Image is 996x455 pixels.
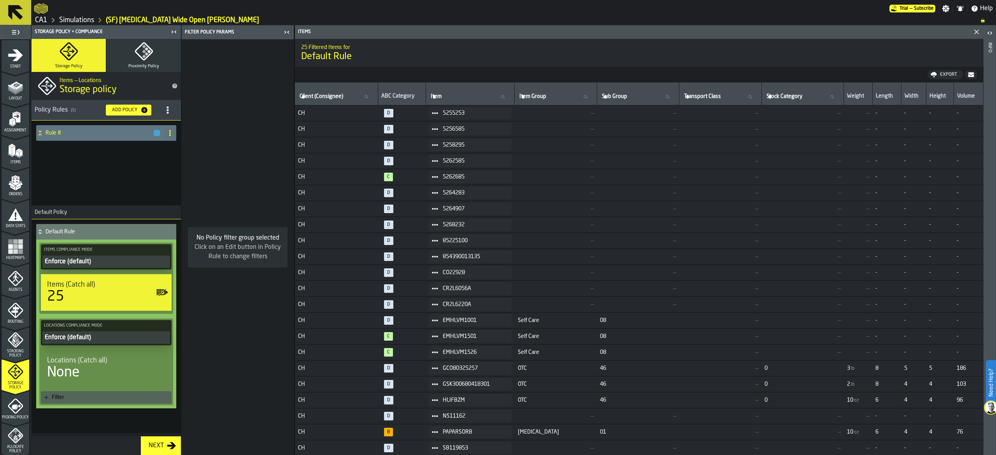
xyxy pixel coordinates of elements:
span: FormattedValue [904,142,906,148]
span: — [518,269,594,276]
span: label [300,93,343,100]
span: - [875,222,877,228]
span: Assignment [2,128,29,133]
span: Default Policy [32,209,67,215]
li: menu Allocate Policy [2,423,29,454]
header: Items [295,25,984,39]
span: - [929,238,931,244]
span: Storage Policy [55,64,82,69]
span: FormattedValue [929,190,931,196]
div: Weight [847,93,869,101]
div: Title [47,280,165,289]
span: CH [298,126,375,132]
div: Title [47,356,165,365]
span: — [600,269,676,276]
span: — [847,222,870,228]
span: — [682,238,758,244]
span: CH [298,190,375,196]
span: — [600,142,676,148]
label: button-toggle-Notifications [953,5,967,12]
a: link-to-/wh/i/76e2a128-1b54-4d66-80d4-05ae4c277723/pricing/ [889,5,935,12]
button: Enforce (default) [42,331,170,344]
label: button-toggle-Close me [168,27,179,37]
span: — [682,269,758,276]
span: — [600,222,676,228]
button: Enforce (default) [42,255,170,268]
span: label [766,93,802,100]
span: 5256585 [443,126,505,132]
span: Orders [2,192,29,196]
div: Default Rule [36,224,173,240]
div: Items [296,29,965,35]
span: FormattedValue [929,238,931,244]
span: — [847,110,870,116]
div: Click on an Edit button in Policy Rule to change filters [194,243,281,261]
li: menu Layout [2,72,29,103]
span: — [518,238,594,244]
label: button-toggle-Open [984,27,995,41]
span: CH [298,110,375,116]
span: - [904,110,906,116]
a: link-to-/wh/i/76e2a128-1b54-4d66-80d4-05ae4c277723/simulations/8af29de0-e6f6-4181-8b28-aef0556f100a [106,16,259,24]
span: — [682,142,758,148]
span: — [847,238,870,244]
label: button-toggle-Toggle Full Menu [2,27,29,38]
div: Policy Rules [35,105,100,115]
span: Layout [2,96,29,101]
header: Info [984,25,996,455]
span: — [518,254,594,260]
span: FormattedValue [904,126,906,132]
span: — [765,238,840,244]
div: Info [987,41,992,453]
div: No Policy filter group selected [194,233,281,243]
li: menu Routing [2,295,29,326]
div: Width [905,93,923,101]
span: - [929,174,931,180]
span: 5255253 [443,110,505,116]
span: — [600,110,676,116]
span: FormattedValue [904,174,906,180]
span: FormattedValue [904,206,906,212]
span: Locations (Catch all) [47,356,107,365]
span: — [910,6,912,11]
span: - [904,222,906,228]
span: - [875,126,877,132]
span: — [682,254,758,260]
span: N/A [384,236,393,245]
span: - [904,142,906,148]
span: FormattedValue [957,142,959,148]
span: - [957,126,959,132]
span: CH [298,142,375,148]
div: Add Policy [109,107,140,113]
span: - [957,254,959,260]
span: N/A [384,189,393,197]
span: ( 1 ) [71,108,75,113]
span: FormattedValue [929,126,931,132]
span: 854390013135 [443,254,505,260]
button: button-Add Policy [106,105,151,115]
li: menu Picking Policy [2,391,29,422]
h4: Rule # [46,130,153,136]
span: CH [298,206,375,212]
span: - [904,254,906,260]
span: N/A [384,125,393,133]
label: Locations Compliance Mode [42,322,170,330]
span: - [904,158,906,164]
span: FormattedValue [957,126,959,132]
span: Subscribe [914,6,934,11]
span: — [518,222,594,228]
span: — [765,206,840,212]
span: Default Rule [301,51,352,63]
h2: Sub Title [301,43,977,51]
span: FormattedValue [929,110,931,116]
li: menu Data Stats [2,199,29,231]
span: - [904,190,906,196]
span: - [929,158,931,164]
span: FormattedValue [875,206,877,212]
header: Storage Policy + Compliance [32,25,181,39]
span: - [904,126,906,132]
span: Start [2,65,29,69]
span: 5262585 [443,158,505,164]
h4: Default Rule [46,229,173,235]
span: — [765,142,840,148]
